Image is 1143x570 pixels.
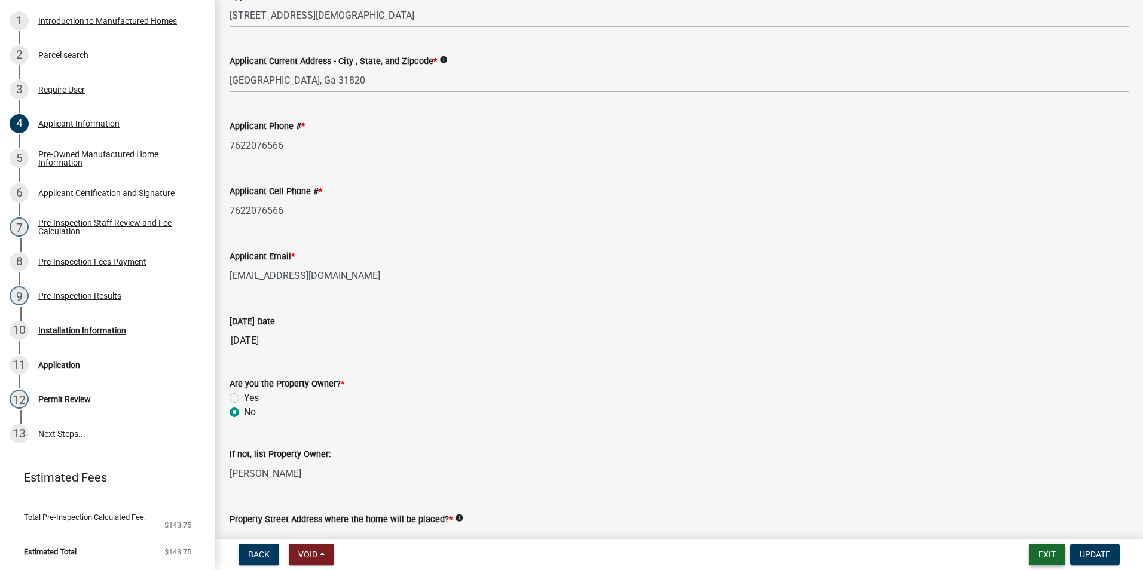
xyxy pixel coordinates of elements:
div: 5 [10,149,29,168]
div: 6 [10,183,29,203]
div: 13 [10,424,29,443]
span: Update [1080,550,1110,559]
div: 12 [10,390,29,409]
label: Are you the Property Owner? [230,380,344,388]
div: 3 [10,80,29,99]
a: Estimated Fees [10,465,196,489]
i: info [439,56,448,64]
label: [DATE] Date [230,318,275,326]
i: info [455,514,463,522]
label: Yes [244,391,259,405]
label: Applicant Phone # [230,122,305,131]
div: Pre-Owned Manufactured Home Information [38,150,196,167]
div: Permit Review [38,395,91,403]
span: Estimated Total [24,548,77,556]
div: Parcel search [38,51,88,59]
span: Back [248,550,270,559]
div: Pre-Inspection Results [38,292,121,300]
div: Introduction to Manufactured Homes [38,17,177,25]
div: 11 [10,356,29,375]
div: Pre-Inspection Staff Review and Fee Calculation [38,219,196,235]
div: 4 [10,114,29,133]
label: Property Street Address where the home will be placed? [230,516,453,524]
div: Applicant Certification and Signature [38,189,175,197]
label: Applicant Cell Phone # [230,188,322,196]
span: Void [298,550,317,559]
div: 2 [10,45,29,65]
span: $143.75 [164,548,191,556]
span: $143.75 [164,521,191,529]
div: 9 [10,286,29,305]
div: Pre-Inspection Fees Payment [38,258,146,266]
div: Application [38,361,80,369]
div: 1 [10,11,29,30]
label: No [244,405,256,419]
div: 7 [10,217,29,237]
label: Applicant Current Address - City , State, and Zipcode [230,57,437,66]
div: Require User [38,85,85,94]
button: Void [289,544,334,565]
label: Applicant Email [230,253,295,261]
button: Back [239,544,279,565]
label: If not, list Property Owner: [230,451,331,459]
div: Applicant Information [38,119,120,128]
div: 8 [10,252,29,271]
div: Installation Information [38,326,126,335]
div: 10 [10,321,29,340]
span: Total Pre-Inspection Calculated Fee: [24,513,146,521]
button: Exit [1029,544,1065,565]
button: Update [1070,544,1120,565]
